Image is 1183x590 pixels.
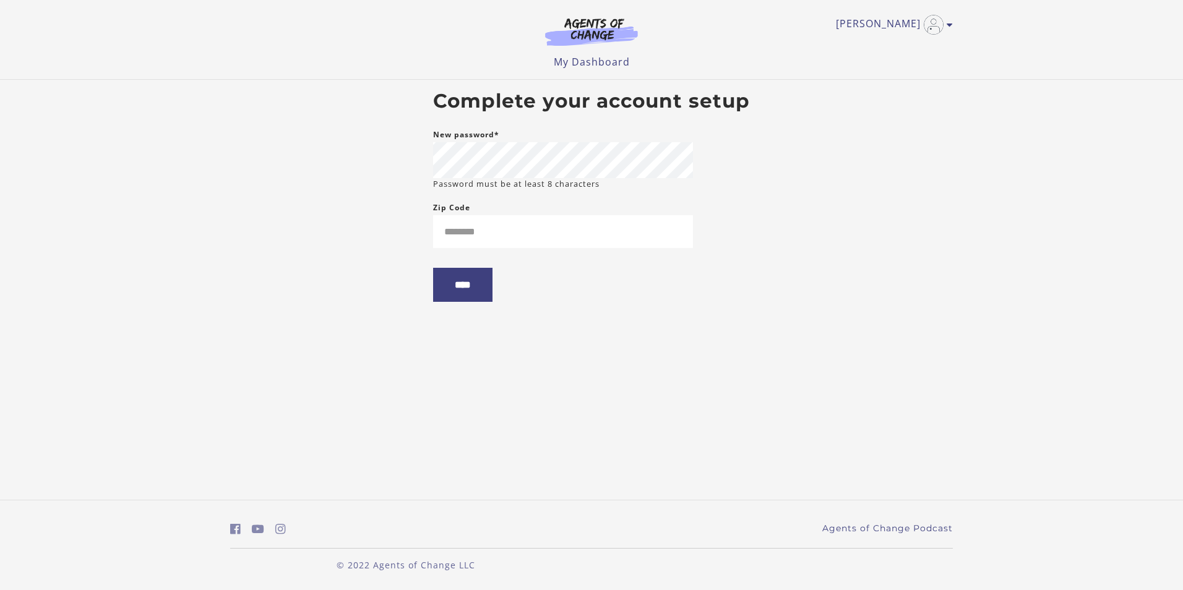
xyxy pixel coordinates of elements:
i: https://www.youtube.com/c/AgentsofChangeTestPrepbyMeaganMitchell (Open in a new window) [252,523,264,535]
a: Toggle menu [836,15,947,35]
a: https://www.instagram.com/agentsofchangeprep/ (Open in a new window) [275,520,286,538]
img: Agents of Change Logo [532,17,651,46]
a: https://www.youtube.com/c/AgentsofChangeTestPrepbyMeaganMitchell (Open in a new window) [252,520,264,538]
i: https://www.instagram.com/agentsofchangeprep/ (Open in a new window) [275,523,286,535]
a: Agents of Change Podcast [822,522,953,535]
a: https://www.facebook.com/groups/aswbtestprep (Open in a new window) [230,520,241,538]
small: Password must be at least 8 characters [433,178,600,190]
label: Zip Code [433,200,470,215]
i: https://www.facebook.com/groups/aswbtestprep (Open in a new window) [230,523,241,535]
p: © 2022 Agents of Change LLC [230,558,582,571]
a: My Dashboard [554,55,630,69]
label: New password* [433,127,499,142]
h2: Complete your account setup [433,90,750,113]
